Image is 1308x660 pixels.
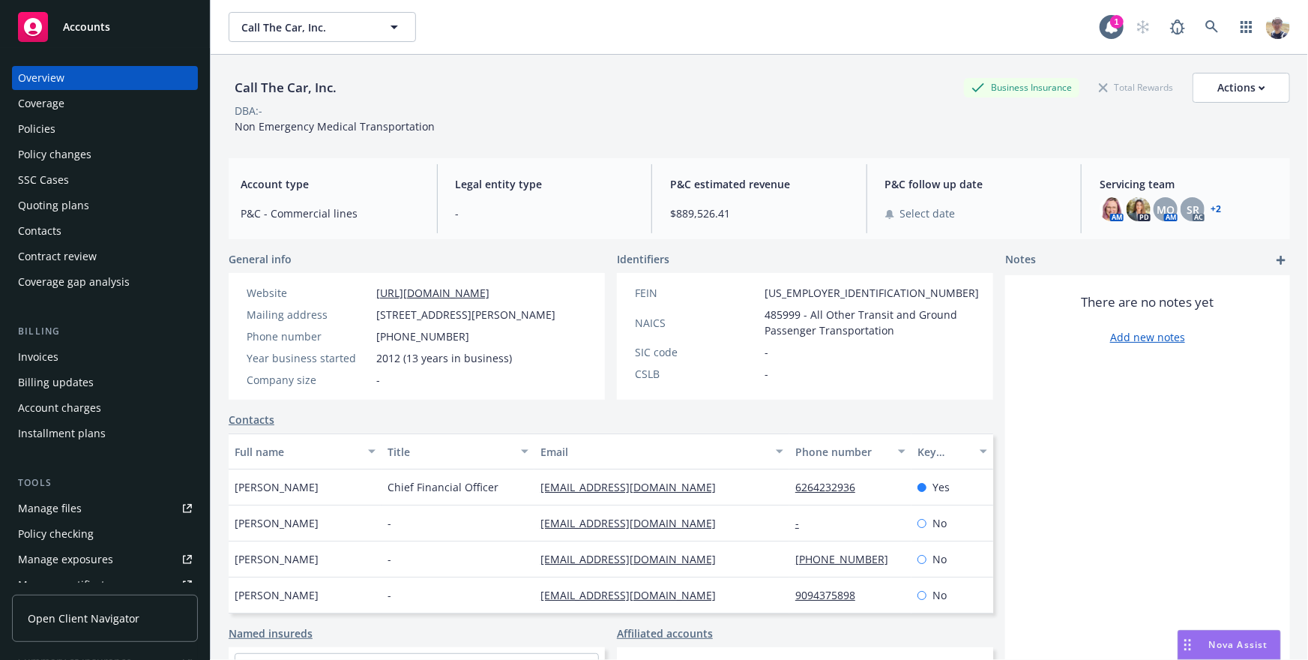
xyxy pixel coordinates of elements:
span: [PERSON_NAME] [235,587,319,603]
div: Title [388,444,512,460]
div: Quoting plans [18,193,89,217]
button: Actions [1193,73,1290,103]
img: photo [1100,197,1124,221]
div: Phone number [247,328,370,344]
span: No [932,551,947,567]
button: Key contact [911,433,993,469]
div: Year business started [247,350,370,366]
div: Drag to move [1178,631,1197,659]
a: Manage certificates [12,573,198,597]
a: Manage files [12,496,198,520]
div: Overview [18,66,64,90]
span: [PHONE_NUMBER] [376,328,469,344]
span: - [765,344,768,360]
div: Email [540,444,767,460]
button: Phone number [789,433,911,469]
span: Legal entity type [456,176,634,192]
span: - [388,515,391,531]
a: Contacts [229,412,274,427]
a: [PHONE_NUMBER] [795,552,900,566]
span: P&C follow up date [885,176,1064,192]
a: Contract review [12,244,198,268]
a: Switch app [1232,12,1262,42]
div: SSC Cases [18,168,69,192]
div: Billing [12,324,198,339]
a: Manage exposures [12,547,198,571]
div: Installment plans [18,421,106,445]
div: Manage files [18,496,82,520]
span: - [376,372,380,388]
span: Chief Financial Officer [388,479,498,495]
a: Accounts [12,6,198,48]
div: CSLB [635,366,759,382]
span: SR [1187,202,1199,217]
div: Manage certificates [18,573,116,597]
a: SSC Cases [12,168,198,192]
a: Start snowing [1128,12,1158,42]
span: Accounts [63,21,110,33]
a: [EMAIL_ADDRESS][DOMAIN_NAME] [540,552,728,566]
span: There are no notes yet [1082,293,1214,311]
div: Billing updates [18,370,94,394]
a: Report a Bug [1163,12,1193,42]
div: Total Rewards [1091,78,1181,97]
a: Invoices [12,345,198,369]
div: Company size [247,372,370,388]
button: Call The Car, Inc. [229,12,416,42]
div: Full name [235,444,359,460]
a: [EMAIL_ADDRESS][DOMAIN_NAME] [540,516,728,530]
span: [PERSON_NAME] [235,479,319,495]
a: Installment plans [12,421,198,445]
span: [US_EMPLOYER_IDENTIFICATION_NUMBER] [765,285,979,301]
div: Policies [18,117,55,141]
div: Actions [1217,73,1265,102]
span: Yes [932,479,950,495]
span: Account type [241,176,419,192]
span: Call The Car, Inc. [241,19,371,35]
a: Search [1197,12,1227,42]
a: Account charges [12,396,198,420]
div: Phone number [795,444,889,460]
span: 485999 - All Other Transit and Ground Passenger Transportation [765,307,979,338]
span: P&C estimated revenue [670,176,849,192]
a: Overview [12,66,198,90]
div: Account charges [18,396,101,420]
img: photo [1127,197,1151,221]
a: Quoting plans [12,193,198,217]
a: Add new notes [1110,329,1185,345]
div: Mailing address [247,307,370,322]
a: 9094375898 [795,588,867,602]
a: Policy checking [12,522,198,546]
div: Invoices [18,345,58,369]
div: DBA: - [235,103,262,118]
span: Select date [900,205,956,221]
div: Manage exposures [18,547,113,571]
span: $889,526.41 [670,205,849,221]
span: 2012 (13 years in business) [376,350,512,366]
div: Coverage gap analysis [18,270,130,294]
span: Servicing team [1100,176,1278,192]
a: 6264232936 [795,480,867,494]
a: add [1272,251,1290,269]
span: - [388,551,391,567]
span: - [388,587,391,603]
div: Call The Car, Inc. [229,78,343,97]
span: Open Client Navigator [28,610,139,626]
a: Policy changes [12,142,198,166]
span: MQ [1157,202,1175,217]
img: photo [1266,15,1290,39]
a: [URL][DOMAIN_NAME] [376,286,489,300]
span: - [456,205,634,221]
div: Policy changes [18,142,91,166]
div: Coverage [18,91,64,115]
button: Email [534,433,789,469]
a: [EMAIL_ADDRESS][DOMAIN_NAME] [540,588,728,602]
a: Billing updates [12,370,198,394]
button: Title [382,433,534,469]
div: Policy checking [18,522,94,546]
a: Coverage [12,91,198,115]
span: No [932,515,947,531]
button: Full name [229,433,382,469]
a: - [795,516,811,530]
span: Nova Assist [1209,638,1268,651]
